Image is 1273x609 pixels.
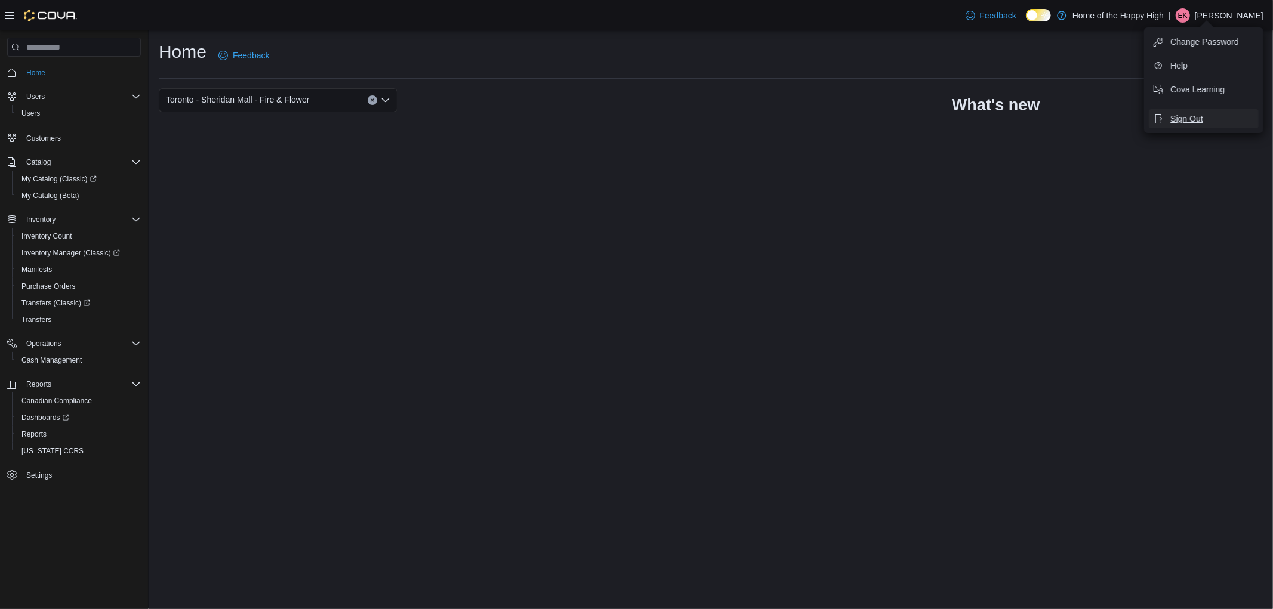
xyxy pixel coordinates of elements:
button: Sign Out [1149,109,1259,128]
a: Feedback [961,4,1021,27]
a: Manifests [17,262,57,277]
span: Cova Learning [1170,84,1225,95]
span: Dashboards [17,410,141,425]
span: Customers [21,130,141,145]
button: My Catalog (Beta) [12,187,146,204]
span: Customers [26,134,61,143]
span: Transfers (Classic) [17,296,141,310]
a: Cash Management [17,353,87,367]
a: My Catalog (Beta) [17,188,84,203]
span: Canadian Compliance [17,394,141,408]
span: [US_STATE] CCRS [21,446,84,456]
a: My Catalog (Classic) [12,171,146,187]
button: Manifests [12,261,146,278]
span: Manifests [17,262,141,277]
span: Change Password [1170,36,1238,48]
a: Transfers [17,313,56,327]
span: Dark Mode [1026,21,1027,22]
p: | [1169,8,1171,23]
span: Manifests [21,265,52,274]
span: My Catalog (Beta) [21,191,79,200]
nav: Complex example [7,59,141,515]
button: Home [2,64,146,81]
p: [PERSON_NAME] [1195,8,1263,23]
button: Reports [21,377,56,391]
a: Settings [21,468,57,483]
span: Inventory Manager (Classic) [21,248,120,258]
button: Settings [2,466,146,484]
span: Feedback [980,10,1016,21]
span: Users [17,106,141,120]
a: Inventory Count [17,229,77,243]
button: Customers [2,129,146,146]
span: Help [1170,60,1188,72]
span: Settings [21,468,141,483]
span: Reports [17,427,141,441]
span: Transfers (Classic) [21,298,90,308]
button: Help [1149,56,1259,75]
span: Transfers [17,313,141,327]
span: Users [21,89,141,104]
a: Transfers (Classic) [17,296,95,310]
span: Cash Management [17,353,141,367]
a: My Catalog (Classic) [17,172,101,186]
span: Inventory Manager (Classic) [17,246,141,260]
span: Reports [21,429,47,439]
button: Inventory Count [12,228,146,245]
button: Cova Learning [1149,80,1259,99]
span: Catalog [26,157,51,167]
span: My Catalog (Classic) [21,174,97,184]
button: Clear input [368,95,377,105]
span: Users [21,109,40,118]
button: Users [12,105,146,122]
a: Users [17,106,45,120]
button: Open list of options [381,95,390,105]
a: [US_STATE] CCRS [17,444,88,458]
span: Home [21,65,141,80]
a: Purchase Orders [17,279,81,293]
span: Catalog [21,155,141,169]
div: Emily Krizanic-Evenden [1176,8,1190,23]
button: Operations [21,336,66,351]
button: [US_STATE] CCRS [12,443,146,459]
span: Purchase Orders [21,282,76,291]
button: Change Password [1149,32,1259,51]
span: Operations [21,336,141,351]
button: Inventory [21,212,60,227]
span: Operations [26,339,61,348]
a: Inventory Manager (Classic) [12,245,146,261]
button: Users [21,89,50,104]
button: Cash Management [12,352,146,369]
span: EK [1178,8,1188,23]
img: Cova [24,10,77,21]
span: Dashboards [21,413,69,422]
a: Feedback [214,44,274,67]
p: Home of the Happy High [1072,8,1164,23]
button: Users [2,88,146,105]
span: Inventory [21,212,141,227]
h2: What's new [952,95,1040,115]
button: Inventory [2,211,146,228]
span: Home [26,68,45,78]
h1: Home [159,40,206,64]
span: Transfers [21,315,51,324]
span: Purchase Orders [17,279,141,293]
a: Inventory Manager (Classic) [17,246,125,260]
button: Purchase Orders [12,278,146,295]
span: Reports [26,379,51,389]
button: Operations [2,335,146,352]
button: Reports [2,376,146,392]
a: Transfers (Classic) [12,295,146,311]
span: Users [26,92,45,101]
button: Reports [12,426,146,443]
span: Inventory [26,215,56,224]
span: My Catalog (Beta) [17,188,141,203]
a: Customers [21,131,66,146]
button: Transfers [12,311,146,328]
a: Dashboards [12,409,146,426]
span: Toronto - Sheridan Mall - Fire & Flower [166,92,309,107]
a: Dashboards [17,410,74,425]
span: Feedback [233,50,269,61]
a: Reports [17,427,51,441]
input: Dark Mode [1026,9,1051,21]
